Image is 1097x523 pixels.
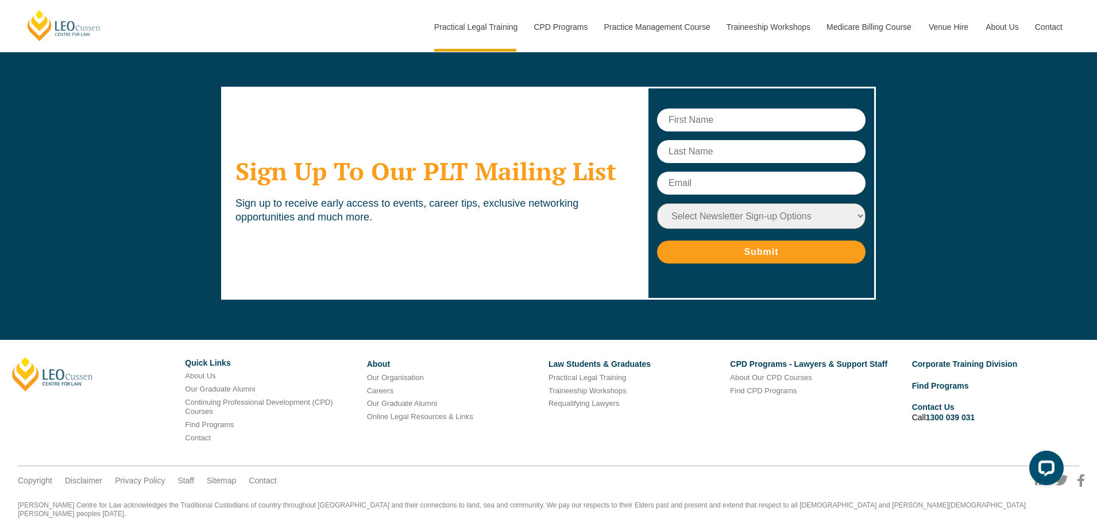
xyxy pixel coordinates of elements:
[912,402,955,412] a: Contact Us
[12,357,93,392] a: [PERSON_NAME]
[818,2,920,52] a: Medicare Billing Course
[718,2,818,52] a: Traineeship Workshops
[185,371,215,380] a: About Us
[185,359,358,367] h6: Quick Links
[657,109,866,131] input: First Name
[926,413,975,422] a: 1300 039 031
[548,399,620,408] a: Requalifying Lawyers
[1020,446,1068,494] iframe: LiveChat chat widget
[912,359,1018,369] a: Corporate Training Division
[65,475,102,486] a: Disclaimer
[26,9,102,42] a: [PERSON_NAME] Centre for Law
[912,400,1085,424] li: Call
[177,475,194,486] a: Staff
[115,475,165,486] a: Privacy Policy
[207,475,236,486] a: Sitemap
[185,433,211,442] a: Contact
[548,373,626,382] a: Practical Legal Training
[912,381,969,390] a: Find Programs
[185,385,255,393] a: Our Graduate Alumni
[367,386,393,395] a: Careers
[657,172,866,195] input: Email
[548,386,627,395] a: Traineeship Workshops
[657,241,866,264] input: Submit
[977,2,1026,52] a: About Us
[367,359,390,369] a: About
[367,412,473,421] a: Online Legal Resources & Links
[367,373,424,382] a: Our Organisation
[18,475,52,486] a: Copyright
[249,475,276,486] a: Contact
[730,359,887,369] a: CPD Programs - Lawyers & Support Staff
[548,359,651,369] a: Law Students & Graduates
[657,203,866,229] select: Newsletter Sign-up Options
[235,157,632,185] h2: Sign Up To Our PLT Mailing List
[235,197,632,224] p: Sign up to receive early access to events, career tips, exclusive networking opportunities and mu...
[426,2,526,52] a: Practical Legal Training
[657,140,866,163] input: Last Name
[920,2,977,52] a: Venue Hire
[525,2,595,52] a: CPD Programs
[596,2,718,52] a: Practice Management Course
[185,398,333,416] a: Continuing Professional Development (CPD) Courses
[730,373,812,382] a: About Our CPD Courses
[185,420,234,429] a: Find Programs
[1026,2,1071,52] a: Contact
[367,399,437,408] a: Our Graduate Alumni
[730,386,797,395] a: Find CPD Programs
